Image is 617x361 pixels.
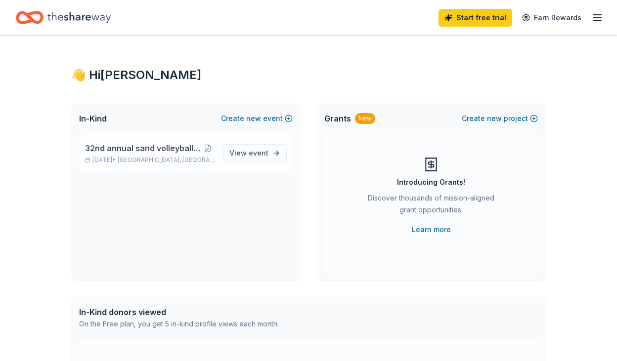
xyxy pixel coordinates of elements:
[364,192,498,220] div: Discover thousands of mission-aligned grant opportunities.
[79,318,279,330] div: On the Free plan, you get 5 in-kind profile views each month.
[85,142,200,154] span: 32nd annual sand volleyball tournament
[85,156,215,164] p: [DATE] •
[439,9,512,27] a: Start free trial
[324,113,351,124] span: Grants
[246,113,261,124] span: new
[229,147,268,159] span: View
[221,113,293,124] button: Createnewevent
[118,156,215,164] span: [GEOGRAPHIC_DATA], [GEOGRAPHIC_DATA]
[223,144,287,162] a: View event
[487,113,502,124] span: new
[355,113,375,124] div: New
[516,9,587,27] a: Earn Rewards
[249,149,268,157] span: event
[79,306,279,318] div: In-Kind donors viewed
[462,113,538,124] button: Createnewproject
[16,6,111,29] a: Home
[79,113,107,124] span: In-Kind
[71,67,546,83] div: 👋 Hi [PERSON_NAME]
[397,176,465,188] div: Introducing Grants!
[412,224,451,236] a: Learn more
